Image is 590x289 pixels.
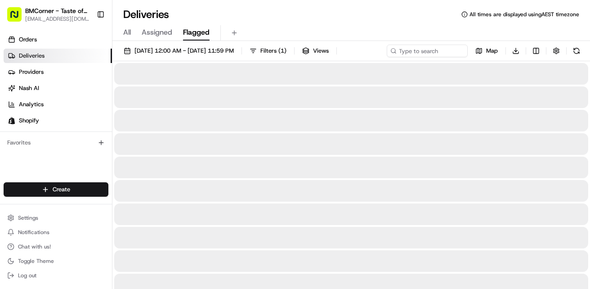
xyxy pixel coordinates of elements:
button: Start new chat [153,89,164,99]
span: Knowledge Base [18,131,69,140]
a: Shopify [4,113,112,128]
img: Shopify logo [8,117,15,124]
span: Analytics [19,100,44,108]
button: Toggle Theme [4,255,108,267]
a: Deliveries [4,49,112,63]
span: Shopify [19,117,39,125]
img: 1736555255976-a54dd68f-1ca7-489b-9aae-adbdc363a1c4 [9,86,25,102]
button: BMCorner - Taste of Vietnam - Taste of Love [25,6,89,15]
input: Type to search [387,45,468,57]
button: Filters(1) [246,45,291,57]
span: Notifications [18,229,49,236]
span: [DATE] 12:00 AM - [DATE] 11:59 PM [134,47,234,55]
button: Map [471,45,502,57]
button: Views [298,45,333,57]
span: API Documentation [85,131,144,140]
button: Refresh [570,45,583,57]
button: [DATE] 12:00 AM - [DATE] 11:59 PM [120,45,238,57]
h1: Deliveries [123,7,169,22]
a: Providers [4,65,112,79]
span: Views [313,47,329,55]
span: Assigned [142,27,172,38]
p: Welcome 👋 [9,36,164,50]
span: Filters [260,47,286,55]
a: 📗Knowledge Base [5,127,72,143]
span: Flagged [183,27,210,38]
button: Create [4,182,108,197]
span: ( 1 ) [278,47,286,55]
span: Settings [18,214,38,221]
a: Orders [4,32,112,47]
a: 💻API Documentation [72,127,148,143]
span: Deliveries [19,52,45,60]
span: All [123,27,131,38]
a: Powered byPylon [63,152,109,159]
a: Analytics [4,97,112,112]
span: All times are displayed using AEST timezone [469,11,579,18]
span: Create [53,185,70,194]
span: Orders [19,36,37,44]
button: Log out [4,269,108,282]
div: 💻 [76,131,83,139]
span: Log out [18,272,36,279]
span: Toggle Theme [18,257,54,265]
button: [EMAIL_ADDRESS][DOMAIN_NAME] [25,15,89,23]
button: Settings [4,212,108,224]
span: Providers [19,68,44,76]
span: Pylon [89,153,109,159]
button: Chat with us! [4,240,108,253]
div: Favorites [4,135,108,150]
input: Clear [23,58,148,68]
img: Nash [9,9,27,27]
span: Map [486,47,498,55]
button: Notifications [4,226,108,239]
span: Chat with us! [18,243,51,250]
div: 📗 [9,131,16,139]
a: Nash AI [4,81,112,95]
span: Nash AI [19,84,39,92]
div: We're available if you need us! [31,95,114,102]
button: BMCorner - Taste of Vietnam - Taste of Love[EMAIL_ADDRESS][DOMAIN_NAME] [4,4,93,25]
div: Start new chat [31,86,147,95]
